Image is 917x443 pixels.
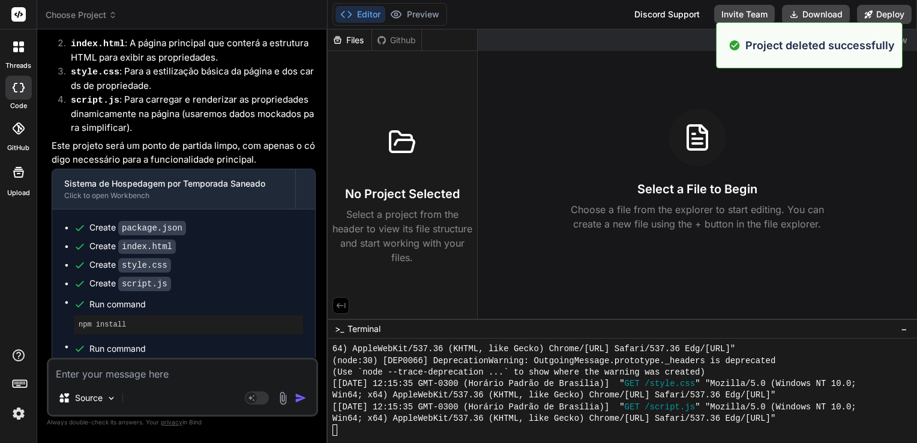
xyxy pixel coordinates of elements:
[332,390,776,401] span: Win64; x64) AppleWebKit/537.36 (KHTML, like Gecko) Chrome/[URL] Safari/537.36 Edg/[URL]"
[714,5,775,24] button: Invite Team
[89,240,176,253] div: Create
[335,323,344,335] span: >_
[89,221,186,234] div: Create
[75,392,103,404] p: Source
[332,413,776,424] span: Win64; x64) AppleWebKit/537.36 (KHTML, like Gecko) Chrome/[URL] Safari/537.36 Edg/[URL]"
[71,95,119,106] code: script.js
[372,34,421,46] div: Github
[89,259,171,271] div: Create
[347,323,380,335] span: Terminal
[46,9,117,21] span: Choose Project
[695,378,856,390] span: " "Mozilla/5.0 (Windows NT 10.0;
[637,181,757,197] h3: Select a File to Begin
[625,402,640,413] span: GET
[118,240,176,254] code: index.html
[627,5,707,24] div: Discord Support
[64,191,283,200] div: Click to open Workbench
[563,202,832,231] p: Choose a file from the explorer to start editing. You can create a new file using the + button in...
[161,418,182,426] span: privacy
[118,221,186,235] code: package.json
[332,207,472,265] p: Select a project from the header to view its file structure and start working with your files.
[89,298,303,310] span: Run command
[332,402,625,413] span: [[DATE] 12:15:35 GMT-0300 (Horário Padrão de Brasília)] "
[61,37,316,65] li: : A página principal que conterá a estrutura HTML para exibir as propriedades.
[79,320,298,330] pre: npm install
[625,378,640,390] span: GET
[385,6,444,23] button: Preview
[5,61,31,71] label: threads
[276,391,290,405] img: attachment
[64,178,283,190] div: Sistema de Hospedagem por Temporada Saneado
[89,277,171,290] div: Create
[782,5,850,24] button: Download
[61,65,316,93] li: : Para a estilização básica da página e dos cards de propriedade.
[7,143,29,153] label: GitHub
[332,355,776,367] span: (node:30) [DEP0066] DeprecationWarning: OutgoingMessage.prototype._headers is deprecated
[729,37,741,53] img: alert
[295,392,307,404] img: icon
[71,39,125,49] code: index.html
[10,101,27,111] label: code
[7,188,30,198] label: Upload
[857,5,912,24] button: Deploy
[47,417,318,428] p: Always double-check its answers. Your in Bind
[332,367,705,378] span: (Use `node --trace-deprecation ...` to show where the warning was created)
[89,343,303,355] span: Run command
[106,393,116,403] img: Pick Models
[328,34,371,46] div: Files
[332,378,625,390] span: [[DATE] 12:15:35 GMT-0300 (Horário Padrão de Brasília)] "
[332,343,735,355] span: 64) AppleWebKit/537.36 (KHTML, like Gecko) Chrome/[URL] Safari/537.36 Edg/[URL]"
[901,323,907,335] span: −
[52,139,316,166] p: Este projeto será um ponto de partida limpo, com apenas o código necessário para a funcionalidade...
[335,6,385,23] button: Editor
[645,378,695,390] span: /style.css
[898,319,910,339] button: −
[645,402,695,413] span: /script.js
[71,67,119,77] code: style.css
[118,277,171,291] code: script.js
[52,169,295,209] button: Sistema de Hospedagem por Temporada SaneadoClick to open Workbench
[8,403,29,424] img: settings
[345,185,460,202] h3: No Project Selected
[745,37,895,53] p: Project deleted successfully
[61,93,316,135] li: : Para carregar e renderizar as propriedades dinamicamente na página (usaremos dados mockados par...
[695,402,856,413] span: " "Mozilla/5.0 (Windows NT 10.0;
[118,258,171,273] code: style.css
